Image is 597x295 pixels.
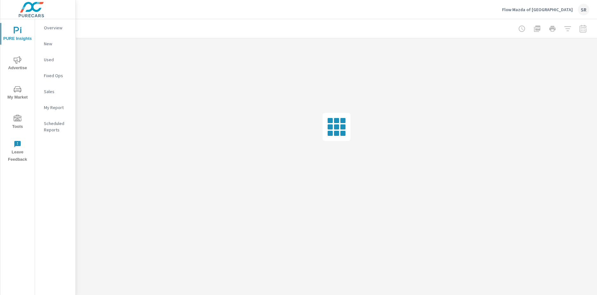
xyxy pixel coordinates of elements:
span: PURE Insights [2,27,33,42]
p: New [44,41,70,47]
div: Scheduled Reports [35,119,75,135]
p: My Report [44,104,70,111]
span: Tools [2,115,33,130]
div: SR [578,4,589,15]
div: Used [35,55,75,64]
div: Overview [35,23,75,33]
p: Sales [44,88,70,95]
div: nav menu [0,19,35,166]
div: Sales [35,87,75,96]
p: Used [44,56,70,63]
span: Advertise [2,56,33,72]
div: New [35,39,75,48]
span: Leave Feedback [2,140,33,163]
div: My Report [35,103,75,112]
p: Overview [44,25,70,31]
p: Fixed Ops [44,72,70,79]
p: Flow Mazda of [GEOGRAPHIC_DATA] [502,7,573,12]
div: Fixed Ops [35,71,75,80]
span: My Market [2,85,33,101]
p: Scheduled Reports [44,120,70,133]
